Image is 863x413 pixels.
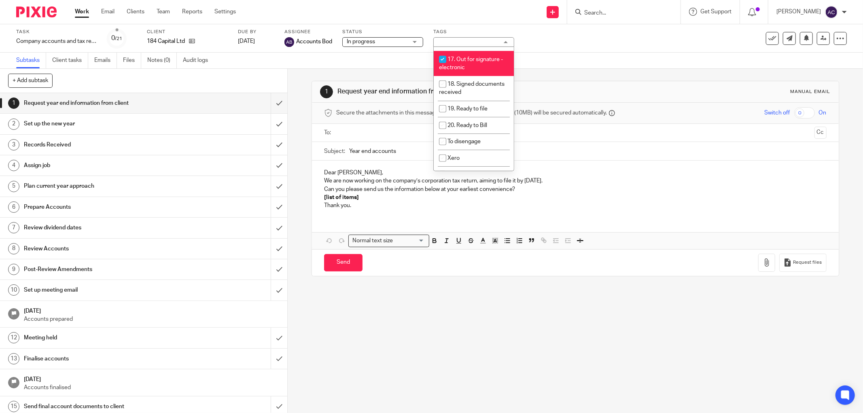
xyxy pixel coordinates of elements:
label: Client [147,29,228,35]
div: 15 [8,401,19,412]
h1: Prepare Accounts [24,201,183,213]
h1: Plan current year approach [24,180,183,192]
label: Subject: [324,147,345,155]
h1: Request year end information from client [337,87,593,96]
input: Search [583,10,656,17]
a: Audit logs [183,53,214,68]
div: 8 [8,243,19,254]
h1: [DATE] [24,373,279,383]
input: Search for option [395,237,424,245]
div: 2 [8,119,19,130]
button: Cc [814,127,827,139]
button: Request files [779,254,826,272]
p: Dear [PERSON_NAME], [324,169,827,177]
div: 1 [8,97,19,109]
div: 4 [8,160,19,171]
label: Tags [433,29,514,35]
p: Accounts prepared [24,315,279,323]
span: Get Support [700,9,732,15]
label: Status [342,29,423,35]
label: Assignee [284,29,332,35]
h1: Review dividend dates [24,222,183,234]
span: Xero [447,155,460,161]
a: Subtasks [16,53,46,68]
input: Send [324,254,363,271]
span: Normal text size [350,237,394,245]
span: 18. Signed documents received [439,81,505,95]
img: svg%3E [284,37,294,47]
div: 5 [8,181,19,192]
div: 13 [8,353,19,364]
span: 19. Ready to file [447,106,488,112]
button: + Add subtask [8,74,53,87]
h1: Review Accounts [24,243,183,255]
div: Search for option [348,235,429,247]
a: Notes (0) [147,53,177,68]
a: Reports [182,8,202,16]
p: 184 Capital Ltd [147,37,185,45]
div: 9 [8,264,19,275]
h1: [DATE] [24,305,279,315]
a: Team [157,8,170,16]
span: [DATE] [238,38,255,44]
p: Can you please send us the information below at your earliest convenience? [324,185,827,193]
div: 7 [8,222,19,233]
h1: Send final account documents to client [24,400,183,413]
span: To disengage [447,139,481,144]
span: Secure the attachments in this message. Files exceeding the size limit (10MB) will be secured aut... [336,109,607,117]
h1: Records Received [24,139,183,151]
span: Switch off [765,109,790,117]
label: To: [324,129,333,137]
span: 17. Out for signature - electronic [439,57,503,71]
p: [PERSON_NAME] [776,8,821,16]
div: 10 [8,284,19,296]
h1: Set up meeting email [24,284,183,296]
h1: Meeting held [24,332,183,344]
label: Task [16,29,97,35]
p: Accounts finalised [24,383,279,392]
h1: Request year end information from client [24,97,183,109]
span: Accounts Bod [296,38,332,46]
h1: Assign job [24,159,183,172]
a: Client tasks [52,53,88,68]
a: Email [101,8,115,16]
div: Company accounts and tax return [16,37,97,45]
span: On [819,109,827,117]
a: Files [123,53,141,68]
p: We are now working on the company’s corporation tax return, aiming to file it by [DATE]. [324,177,827,185]
div: 6 [8,201,19,213]
a: Work [75,8,89,16]
h1: Set up the new year [24,118,183,130]
span: Request files [793,259,822,266]
label: Due by [238,29,274,35]
div: 1 [320,85,333,98]
div: Manual email [791,89,831,95]
div: 3 [8,139,19,150]
span: 20. Ready to Bill [447,123,487,128]
small: /21 [115,36,123,41]
a: Settings [214,8,236,16]
a: Clients [127,8,144,16]
h1: Finalise accounts [24,353,183,365]
div: 12 [8,332,19,343]
h1: Post-Review Amendments [24,263,183,275]
a: Emails [94,53,117,68]
img: svg%3E [825,6,838,19]
span: In progress [347,39,375,44]
div: 0 [112,34,123,43]
img: Pixie [16,6,57,17]
strong: [list of items] [324,195,359,200]
p: Thank you. [324,201,827,210]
